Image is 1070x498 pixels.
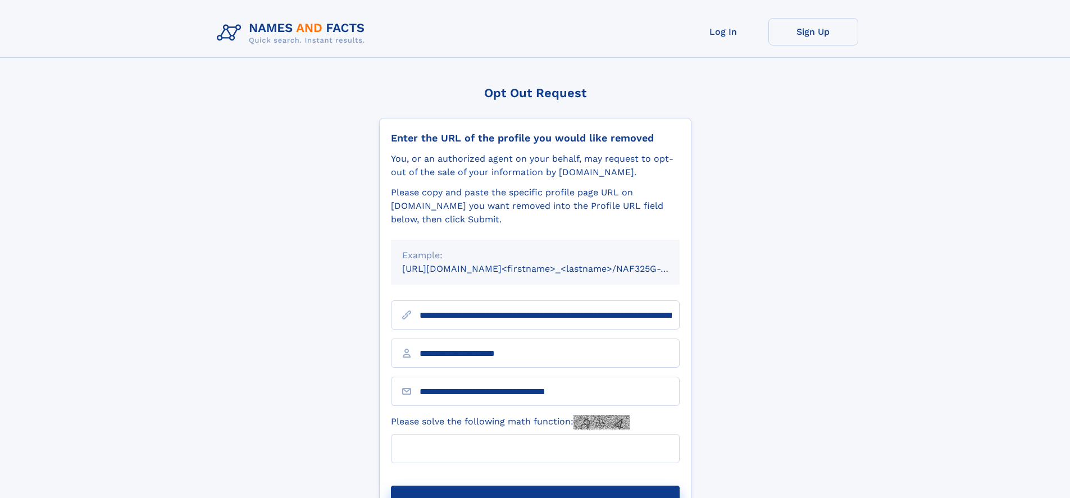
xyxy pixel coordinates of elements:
a: Sign Up [768,18,858,45]
div: Please copy and paste the specific profile page URL on [DOMAIN_NAME] you want removed into the Pr... [391,186,680,226]
div: Enter the URL of the profile you would like removed [391,132,680,144]
img: Logo Names and Facts [212,18,374,48]
div: You, or an authorized agent on your behalf, may request to opt-out of the sale of your informatio... [391,152,680,179]
a: Log In [679,18,768,45]
div: Example: [402,249,668,262]
div: Opt Out Request [379,86,691,100]
label: Please solve the following math function: [391,415,630,430]
small: [URL][DOMAIN_NAME]<firstname>_<lastname>/NAF325G-xxxxxxxx [402,263,701,274]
